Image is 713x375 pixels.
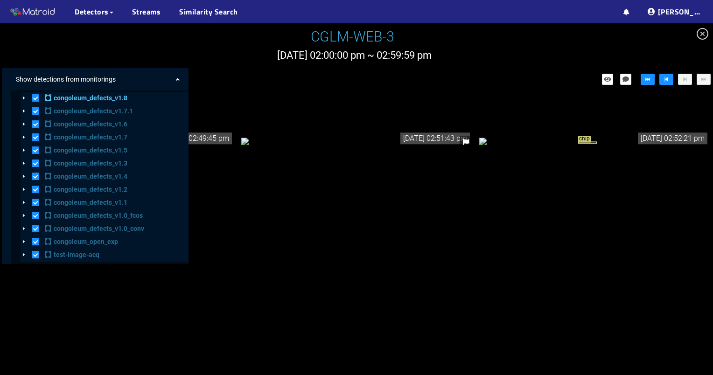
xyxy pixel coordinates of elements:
span: congoleum_defects_v1.4 [54,171,127,182]
span: congoleum_defects_v1.0_conv [54,223,144,234]
span: congoleum_defects_v1.8 [54,92,127,104]
span: congoleum_defects_v1.3 [54,158,127,169]
span: fast-backward [644,76,651,83]
span: congoleum_defects_v1.0_fcos [54,210,143,221]
span: chip [578,136,591,143]
button: step-forward [678,74,692,85]
span: Detectors [75,6,109,17]
span: step-backward [663,76,670,83]
span: congoleum_open_exp [54,236,118,247]
span: congoleum_defects_v1.7 [54,132,127,143]
span: congoleum_defects_v1.7.1 [54,105,133,117]
img: Matroid logo [9,5,56,19]
a: Streams [132,6,161,17]
div: Show detections from monitorings [11,70,189,89]
span: congoleum_defects_v1.2 [54,184,127,195]
a: Similarity Search [179,6,238,17]
div: [DATE] 02:51:43 pm [400,132,470,144]
button: fast-forward [697,74,711,85]
span: congoleum_defects_v1.5 [54,145,127,156]
span: congoleum_defects_v1.1 [54,197,127,208]
div: [DATE] 02:49:45 pm [162,132,232,144]
button: step-backward [659,74,673,85]
div: [DATE] 02:52:21 pm [638,132,707,144]
button: fast-backward [641,74,655,85]
span: close-circle [692,23,713,44]
span: congoleum_defects_v1.6 [54,118,127,130]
